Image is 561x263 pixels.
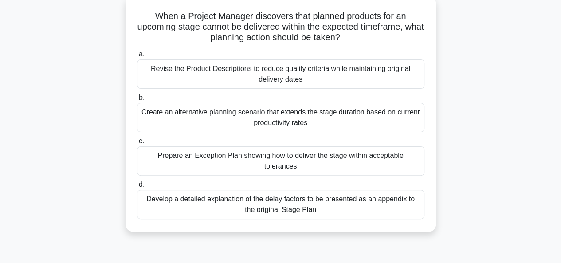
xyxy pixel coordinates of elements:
div: Revise the Product Descriptions to reduce quality criteria while maintaining original delivery dates [137,59,424,89]
h5: When a Project Manager discovers that planned products for an upcoming stage cannot be delivered ... [136,11,425,43]
span: a. [139,50,145,58]
span: d. [139,181,145,188]
span: c. [139,137,144,145]
div: Create an alternative planning scenario that extends the stage duration based on current producti... [137,103,424,132]
div: Prepare an Exception Plan showing how to deliver the stage within acceptable tolerances [137,146,424,176]
div: Develop a detailed explanation of the delay factors to be presented as an appendix to the origina... [137,190,424,219]
span: b. [139,94,145,101]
